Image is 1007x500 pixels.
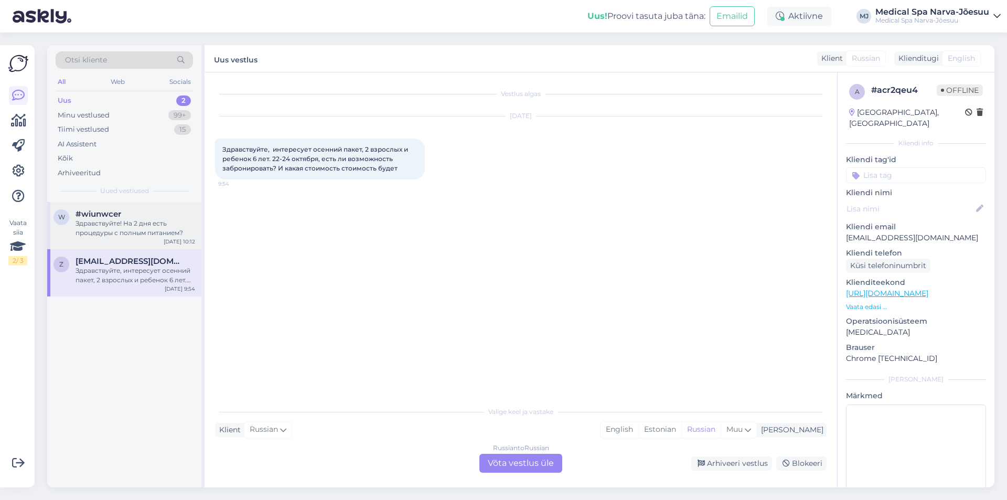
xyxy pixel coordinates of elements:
[767,7,831,26] div: Aktiivne
[757,424,823,435] div: [PERSON_NAME]
[846,327,986,338] p: [MEDICAL_DATA]
[726,424,743,434] span: Muu
[164,238,195,246] div: [DATE] 10:12
[846,187,986,198] p: Kliendi nimi
[846,316,986,327] p: Operatsioonisüsteem
[76,219,195,238] div: Здравствуйте! На 2 дня есть процедуры с полным питанием?
[846,139,986,148] div: Kliendi info
[65,55,107,66] span: Otsi kliente
[852,53,880,64] span: Russian
[846,375,986,384] div: [PERSON_NAME]
[215,89,827,99] div: Vestlus algas
[937,84,983,96] span: Offline
[846,154,986,165] p: Kliendi tag'id
[479,454,562,473] div: Võta vestlus üle
[875,16,989,25] div: Medical Spa Narva-Jõesuu
[56,75,68,89] div: All
[8,218,27,265] div: Vaata siia
[846,259,930,273] div: Küsi telefoninumbrit
[871,84,937,97] div: # acr2qeu4
[847,203,974,215] input: Lisa nimi
[58,168,101,178] div: Arhiveeritud
[58,124,109,135] div: Tiimi vestlused
[8,256,27,265] div: 2 / 3
[849,107,965,129] div: [GEOGRAPHIC_DATA], [GEOGRAPHIC_DATA]
[587,11,607,21] b: Uus!
[165,285,195,293] div: [DATE] 9:54
[817,53,843,64] div: Klient
[215,111,827,121] div: [DATE]
[856,9,871,24] div: MJ
[875,8,1001,25] a: Medical Spa Narva-JõesuuMedical Spa Narva-Jõesuu
[215,424,241,435] div: Klient
[846,302,986,312] p: Vaata edasi ...
[168,110,191,121] div: 99+
[493,443,549,453] div: Russian to Russian
[59,260,63,268] span: z
[846,167,986,183] input: Lisa tag
[222,145,410,172] span: Здравствуйте, интересует осенний пакет, 2 взрослых и ребенок 6 лет. 22-24 октября, есть ли возмож...
[58,153,73,164] div: Kõik
[846,277,986,288] p: Klienditeekond
[846,353,986,364] p: Chrome [TECHNICAL_ID]
[250,424,278,435] span: Russian
[218,180,258,188] span: 9:54
[176,95,191,106] div: 2
[601,422,638,438] div: English
[587,10,705,23] div: Proovi tasuta juba täna:
[710,6,755,26] button: Emailid
[776,456,827,471] div: Blokeeri
[167,75,193,89] div: Socials
[638,422,681,438] div: Estonian
[846,390,986,401] p: Märkmed
[846,232,986,243] p: [EMAIL_ADDRESS][DOMAIN_NAME]
[875,8,989,16] div: Medical Spa Narva-Jõesuu
[8,54,28,73] img: Askly Logo
[76,209,121,219] span: #wiunwcer
[846,342,986,353] p: Brauser
[76,266,195,285] div: Здравствуйте, интересует осенний пакет, 2 взрослых и ребенок 6 лет. 22-24 октября, есть ли возмож...
[846,221,986,232] p: Kliendi email
[681,422,721,438] div: Russian
[948,53,975,64] span: English
[846,248,986,259] p: Kliendi telefon
[215,407,827,417] div: Valige keel ja vastake
[846,289,928,298] a: [URL][DOMAIN_NAME]
[894,53,939,64] div: Klienditugi
[58,213,65,221] span: w
[691,456,772,471] div: Arhiveeri vestlus
[109,75,127,89] div: Web
[76,257,185,266] span: zzen@list.ru
[855,88,860,95] span: a
[58,139,97,150] div: AI Assistent
[58,110,110,121] div: Minu vestlused
[174,124,191,135] div: 15
[58,95,71,106] div: Uus
[214,51,258,66] label: Uus vestlus
[100,186,149,196] span: Uued vestlused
